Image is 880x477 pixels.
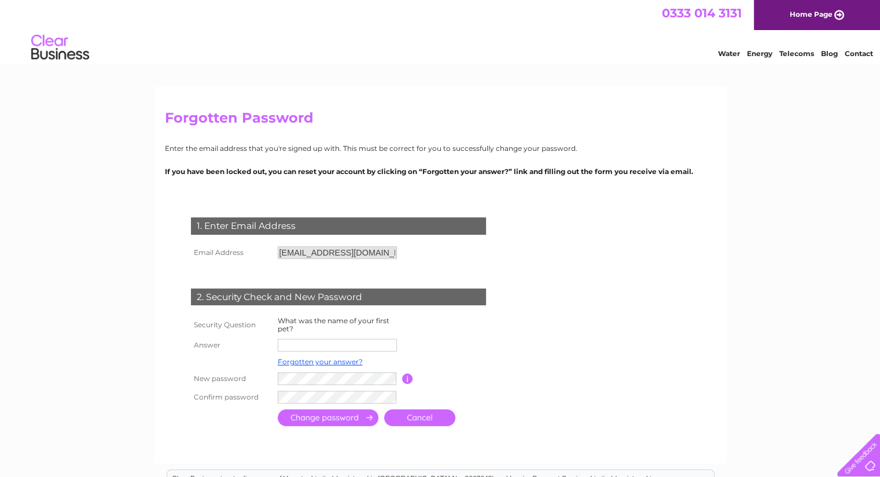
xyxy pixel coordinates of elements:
[31,30,90,65] img: logo.png
[188,243,275,262] th: Email Address
[718,49,740,58] a: Water
[188,314,275,336] th: Security Question
[278,357,363,366] a: Forgotten your answer?
[165,166,716,177] p: If you have been locked out, you can reset your account by clicking on “Forgotten your answer?” l...
[821,49,838,58] a: Blog
[402,374,413,384] input: Information
[188,369,275,388] th: New password
[191,217,486,235] div: 1. Enter Email Address
[188,388,275,406] th: Confirm password
[747,49,772,58] a: Energy
[384,409,455,426] a: Cancel
[845,49,873,58] a: Contact
[662,6,742,20] a: 0333 014 3131
[191,289,486,306] div: 2. Security Check and New Password
[188,336,275,354] th: Answer
[165,143,716,154] p: Enter the email address that you're signed up with. This must be correct for you to successfully ...
[167,6,714,56] div: Clear Business is a trading name of Verastar Limited (registered in [GEOGRAPHIC_DATA] No. 3667643...
[165,110,716,132] h2: Forgotten Password
[278,409,378,426] input: Submit
[779,49,814,58] a: Telecoms
[278,316,389,333] label: What was the name of your first pet?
